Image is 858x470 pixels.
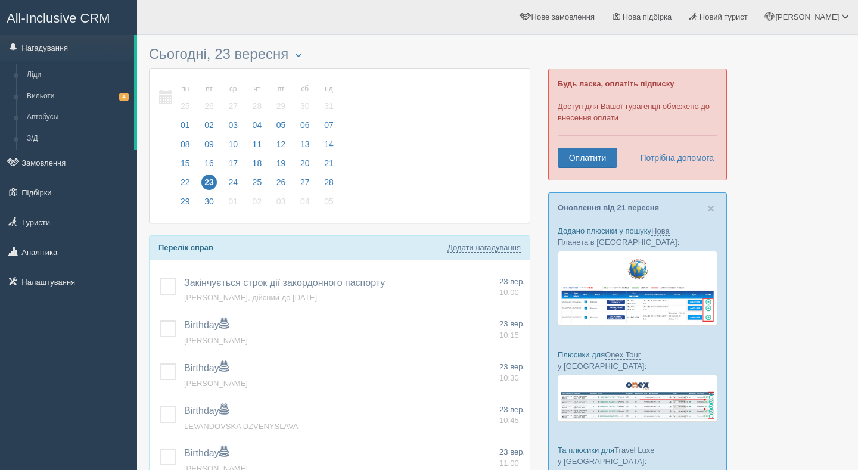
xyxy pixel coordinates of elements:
span: 23 вер. [499,277,525,286]
span: 26 [201,98,217,114]
a: 10 [222,138,244,157]
span: 22 [178,175,193,190]
span: Нове замовлення [531,13,595,21]
small: пн [178,84,193,94]
a: 04 [294,195,316,214]
a: 28 [318,176,337,195]
span: 04 [297,194,313,209]
span: 23 вер. [499,405,525,414]
a: чт 28 [246,77,269,119]
a: 14 [318,138,337,157]
a: 23 вер. 10:15 [499,319,525,341]
a: 17 [222,157,244,176]
a: Ліди [21,64,134,86]
span: 25 [250,175,265,190]
small: пт [273,84,289,94]
a: 09 [198,138,220,157]
span: 30 [297,98,313,114]
a: [PERSON_NAME] [184,379,248,388]
a: Birthday [184,320,229,330]
p: Додано плюсики у пошуку : [558,225,717,248]
span: 23 вер. [499,447,525,456]
a: All-Inclusive CRM [1,1,136,33]
span: 25 [178,98,193,114]
a: вт 26 [198,77,220,119]
a: 25 [246,176,269,195]
a: 07 [318,119,337,138]
span: 09 [201,136,217,152]
a: 08 [174,138,197,157]
span: Birthday [184,406,229,416]
a: Додати нагадування [447,243,521,253]
span: 23 вер. [499,362,525,371]
span: 05 [273,117,289,133]
a: 23 [198,176,220,195]
span: 15 [178,155,193,171]
span: 4 [119,93,129,101]
small: вт [201,84,217,94]
span: 27 [297,175,313,190]
span: 29 [273,98,289,114]
a: 18 [246,157,269,176]
span: 07 [321,117,337,133]
a: 23 вер. 10:45 [499,404,525,427]
span: 20 [297,155,313,171]
a: Travel Luxe у [GEOGRAPHIC_DATA] [558,446,655,466]
div: Доступ для Вашої турагенції обмежено до внесення оплати [548,69,727,180]
span: 13 [297,136,313,152]
a: Оплатити [558,148,617,168]
a: 13 [294,138,316,157]
span: × [707,201,714,215]
a: сб 30 [294,77,316,119]
a: 05 [270,119,293,138]
span: 06 [297,117,313,133]
a: нд 31 [318,77,337,119]
span: 16 [201,155,217,171]
a: 30 [198,195,220,214]
a: Закінчується строк дії закордонного паспорту [184,278,385,288]
a: Вильоти4 [21,86,134,107]
a: [PERSON_NAME], дійсний до [DATE] [184,293,317,302]
span: [PERSON_NAME] [775,13,839,21]
small: чт [250,84,265,94]
a: Birthday [184,448,229,458]
span: Новий турист [700,13,748,21]
img: new-planet-%D0%BF%D1%96%D0%B4%D0%B1%D1%96%D1%80%D0%BA%D0%B0-%D1%81%D1%80%D0%BC-%D0%B4%D0%BB%D1%8F... [558,251,717,326]
p: Та плюсики для : [558,444,717,467]
span: 24 [225,175,241,190]
a: ср 27 [222,77,244,119]
span: 10:30 [499,373,519,382]
small: ср [225,84,241,94]
a: 03 [270,195,293,214]
span: 26 [273,175,289,190]
span: 12 [273,136,289,152]
a: Нова Планета в [GEOGRAPHIC_DATA] [558,226,677,247]
b: Перелік справ [158,243,213,252]
a: LEVANDOVSKA DZVENYSLAVA [184,422,298,431]
span: 05 [321,194,337,209]
a: 27 [294,176,316,195]
small: нд [321,84,337,94]
span: 27 [225,98,241,114]
span: Birthday [184,363,229,373]
span: Нова підбірка [623,13,672,21]
a: 11 [246,138,269,157]
img: onex-tour-proposal-crm-for-travel-agency.png [558,375,717,422]
a: Автобусы [21,107,134,128]
a: 16 [198,157,220,176]
p: Плюсики для : [558,349,717,372]
a: 23 вер. 10:30 [499,362,525,384]
a: [PERSON_NAME] [184,336,248,345]
a: 02 [198,119,220,138]
a: 05 [318,195,337,214]
span: 21 [321,155,337,171]
a: 29 [174,195,197,214]
span: 30 [201,194,217,209]
span: 18 [250,155,265,171]
span: 01 [225,194,241,209]
span: All-Inclusive CRM [7,11,110,26]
